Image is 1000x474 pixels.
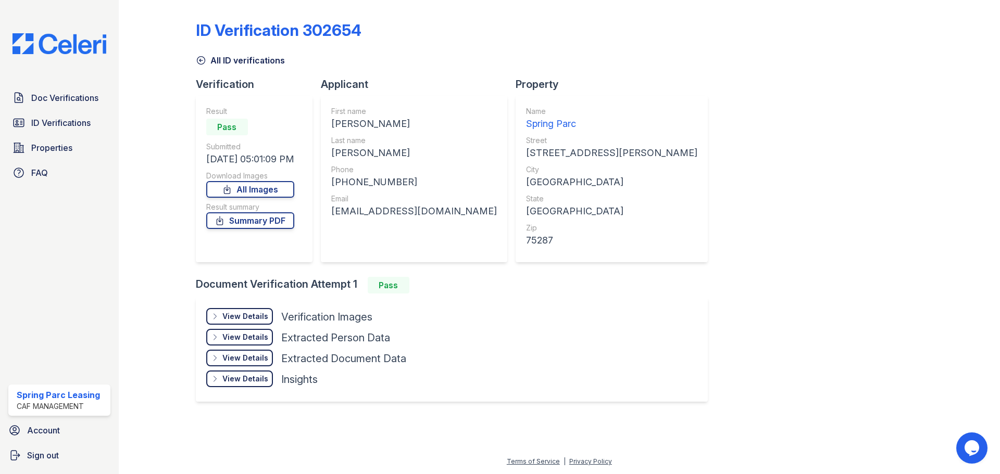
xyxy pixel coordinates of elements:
a: Summary PDF [206,212,294,229]
div: Zip [526,223,697,233]
div: Extracted Document Data [281,351,406,366]
div: [GEOGRAPHIC_DATA] [526,204,697,219]
a: Terms of Service [507,457,560,465]
div: State [526,194,697,204]
div: [GEOGRAPHIC_DATA] [526,175,697,189]
div: [STREET_ADDRESS][PERSON_NAME] [526,146,697,160]
a: Account [4,420,115,441]
div: First name [331,106,497,117]
div: Insights [281,372,318,387]
div: Pass [206,119,248,135]
div: Pass [368,277,409,293]
iframe: chat widget [956,432,990,464]
div: View Details [222,311,268,322]
div: Extracted Person Data [281,330,390,345]
div: Submitted [206,142,294,152]
span: FAQ [31,166,48,179]
div: [PHONE_NUMBER] [331,175,497,189]
span: ID Verifications [31,117,91,129]
div: [PERSON_NAME] [331,117,497,131]
div: CAF Management [17,401,100,412]
div: City [526,164,697,175]
img: CE_Logo_Blue-a8612792a0a2168367f1c8372b55b34899dd931a85d93a1a3d3e32e68fde9ad4.png [4,33,115,54]
a: All ID verifications [196,54,285,67]
div: Result summary [206,202,294,212]
div: [PERSON_NAME] [331,146,497,160]
a: Privacy Policy [569,457,612,465]
div: Applicant [321,77,516,92]
span: Account [27,424,60,437]
span: Properties [31,142,72,154]
div: View Details [222,353,268,363]
a: Doc Verifications [8,87,110,108]
div: Result [206,106,294,117]
a: Sign out [4,445,115,466]
div: Verification Images [281,310,372,324]
div: Spring Parc [526,117,697,131]
div: View Details [222,332,268,342]
div: Download Images [206,171,294,181]
div: 75287 [526,233,697,248]
div: Email [331,194,497,204]
div: | [564,457,566,465]
div: Last name [331,135,497,146]
div: Phone [331,164,497,175]
div: Verification [196,77,321,92]
span: Sign out [27,449,59,462]
div: Document Verification Attempt 1 [196,277,716,293]
div: Street [526,135,697,146]
div: [EMAIL_ADDRESS][DOMAIN_NAME] [331,204,497,219]
a: ID Verifications [8,112,110,133]
div: ID Verification 302654 [196,21,361,40]
a: Name Spring Parc [526,106,697,131]
a: Properties [8,137,110,158]
div: Property [516,77,716,92]
div: Spring Parc Leasing [17,389,100,401]
a: All Images [206,181,294,198]
a: FAQ [8,162,110,183]
span: Doc Verifications [31,92,98,104]
div: Name [526,106,697,117]
div: View Details [222,374,268,384]
div: [DATE] 05:01:09 PM [206,152,294,166]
